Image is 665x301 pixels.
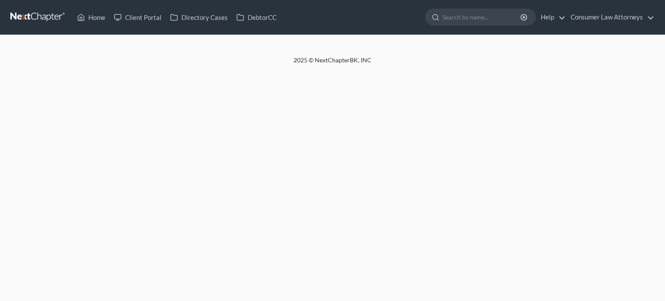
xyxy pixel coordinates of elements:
a: Home [73,10,110,25]
input: Search by name... [442,9,522,25]
div: 2025 © NextChapterBK, INC [86,56,579,71]
a: DebtorCC [232,10,281,25]
a: Consumer Law Attorneys [566,10,654,25]
a: Help [536,10,565,25]
a: Client Portal [110,10,166,25]
a: Directory Cases [166,10,232,25]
